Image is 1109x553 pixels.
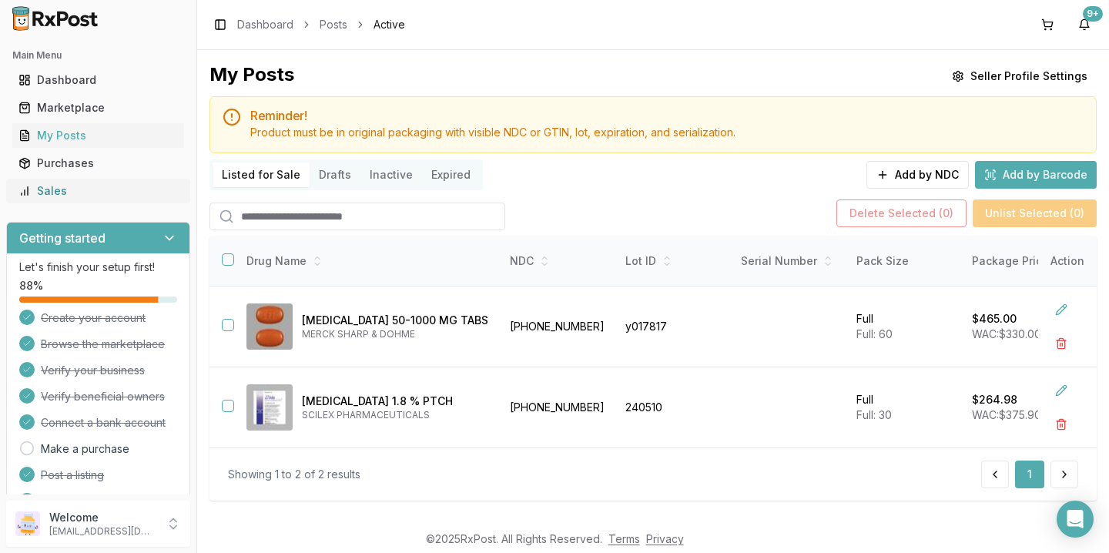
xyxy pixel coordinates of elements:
[1057,501,1094,538] div: Open Intercom Messenger
[18,100,178,116] div: Marketplace
[250,125,1084,140] div: Product must be in original packaging with visible NDC or GTIN, lot, expiration, and serialization.
[616,287,732,367] td: y017817
[741,253,838,269] div: Serial Number
[422,163,480,187] button: Expired
[943,62,1097,90] button: Seller Profile Settings
[49,525,156,538] p: [EMAIL_ADDRESS][DOMAIN_NAME]
[972,327,1041,340] span: WAC: $330.00
[302,313,488,328] p: [MEDICAL_DATA] 50-1000 MG TABS
[510,253,607,269] div: NDC
[302,328,488,340] p: MERCK SHARP & DOHME
[250,109,1084,122] h5: Reminder!
[1047,330,1075,357] button: Delete
[847,367,963,448] td: Full
[41,337,165,352] span: Browse the marketplace
[6,123,190,148] button: My Posts
[41,494,153,509] span: Invite your colleagues
[237,17,405,32] nav: breadcrumb
[6,151,190,176] button: Purchases
[302,409,488,421] p: SCILEX PHARMACEUTICALS
[1083,6,1103,22] div: 9+
[866,161,969,189] button: Add by NDC
[1015,461,1044,488] button: 1
[41,310,146,326] span: Create your account
[41,441,129,457] a: Make a purchase
[6,179,190,203] button: Sales
[18,128,178,143] div: My Posts
[501,367,616,448] td: [PHONE_NUMBER]
[972,392,1017,407] p: $264.98
[19,260,177,275] p: Let's finish your setup first!
[213,163,310,187] button: Listed for Sale
[228,467,360,482] div: Showing 1 to 2 of 2 results
[12,149,184,177] a: Purchases
[18,183,178,199] div: Sales
[646,532,684,545] a: Privacy
[41,363,145,378] span: Verify your business
[320,17,347,32] a: Posts
[972,311,1017,327] p: $465.00
[501,287,616,367] td: [PHONE_NUMBER]
[12,122,184,149] a: My Posts
[608,532,640,545] a: Terms
[1072,12,1097,37] button: 9+
[246,253,488,269] div: Drug Name
[360,163,422,187] button: Inactive
[246,303,293,350] img: Janumet 50-1000 MG TABS
[6,6,105,31] img: RxPost Logo
[847,236,963,287] th: Pack Size
[1047,296,1075,323] button: Edit
[6,96,190,120] button: Marketplace
[856,408,892,421] span: Full: 30
[616,367,732,448] td: 240510
[972,253,1069,269] div: Package Price
[15,511,40,536] img: User avatar
[374,17,405,32] span: Active
[12,177,184,205] a: Sales
[972,408,1041,421] span: WAC: $375.90
[1038,236,1097,287] th: Action
[18,156,178,171] div: Purchases
[310,163,360,187] button: Drafts
[19,278,43,293] span: 88 %
[49,510,156,525] p: Welcome
[237,17,293,32] a: Dashboard
[41,415,166,431] span: Connect a bank account
[1047,377,1075,404] button: Edit
[209,62,294,90] div: My Posts
[847,287,963,367] td: Full
[41,468,104,483] span: Post a listing
[12,94,184,122] a: Marketplace
[975,161,1097,189] button: Add by Barcode
[1047,411,1075,438] button: Delete
[302,394,488,409] p: [MEDICAL_DATA] 1.8 % PTCH
[19,229,106,247] h3: Getting started
[41,389,165,404] span: Verify beneficial owners
[18,72,178,88] div: Dashboard
[625,253,722,269] div: Lot ID
[6,68,190,92] button: Dashboard
[12,66,184,94] a: Dashboard
[246,384,293,431] img: ZTlido 1.8 % PTCH
[856,327,893,340] span: Full: 60
[12,49,184,62] h2: Main Menu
